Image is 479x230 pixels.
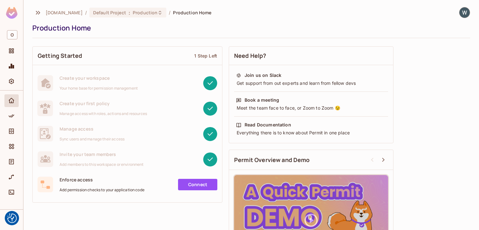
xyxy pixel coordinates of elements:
[38,52,82,60] span: Getting Started
[4,213,19,226] div: Help & Updates
[85,10,87,16] li: /
[245,97,279,103] div: Book a meeting
[46,10,83,16] span: the active workspace
[60,126,125,132] span: Manage access
[133,10,157,16] span: Production
[173,10,211,16] span: Production Home
[128,10,131,15] span: :
[4,75,19,88] div: Settings
[234,52,266,60] span: Need Help?
[32,23,467,33] div: Production Home
[60,111,147,116] span: Manage access with roles, actions and resources
[60,75,138,81] span: Create your workspace
[234,156,310,164] span: Permit Overview and Demo
[93,10,126,16] span: Default Project
[245,72,281,78] div: Join us on Slack
[169,10,170,16] li: /
[245,122,291,128] div: Read Documentation
[4,44,19,57] div: Projects
[60,177,144,183] span: Enforce access
[4,28,19,42] div: Workspace: oxylabs.io
[60,100,147,106] span: Create your first policy
[236,130,386,136] div: Everything there is to know about Permit in one place
[178,179,217,190] a: Connect
[7,213,17,223] img: Revisit consent button
[60,162,144,167] span: Add members to this workspace or environment
[4,171,19,183] div: URL Mapping
[236,80,386,86] div: Get support from out experts and learn from fellow devs
[7,213,17,223] button: Consent Preferences
[459,7,470,18] img: Web Team
[60,187,144,193] span: Add permission checks to your application code
[6,7,17,19] img: SReyMgAAAABJRU5ErkJggg==
[4,94,19,107] div: Home
[236,105,386,111] div: Meet the team face to face, or Zoom to Zoom 😉
[4,155,19,168] div: Audit Log
[60,137,125,142] span: Sync users and manage their access
[194,53,217,59] div: 1 Step Left
[4,125,19,138] div: Directory
[60,151,144,157] span: Invite your team members
[4,60,19,72] div: Monitoring
[7,30,17,39] span: O
[4,140,19,153] div: Elements
[4,110,19,122] div: Policy
[4,186,19,199] div: Connect
[60,86,138,91] span: Your home base for permission management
